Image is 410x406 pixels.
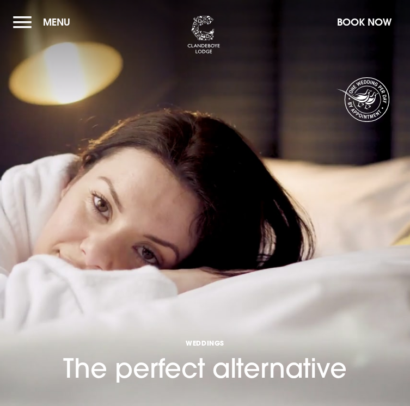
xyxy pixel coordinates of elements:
button: Menu [13,10,76,34]
img: Clandeboye Lodge [187,16,220,54]
span: Weddings [20,339,390,347]
h1: The perfect alternative [7,288,403,384]
button: Book Now [332,10,397,34]
span: Menu [43,16,70,28]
